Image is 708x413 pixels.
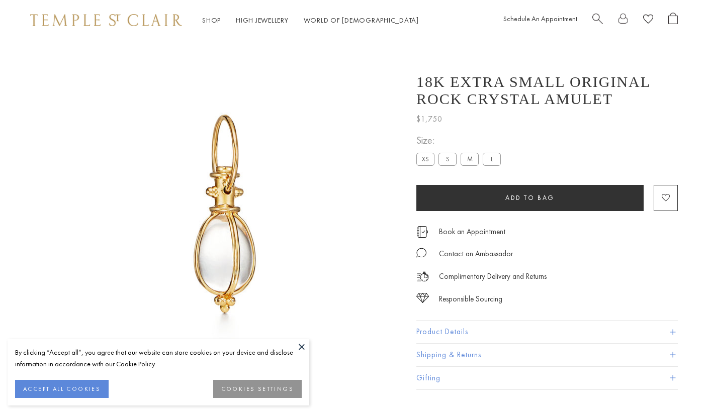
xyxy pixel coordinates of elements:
[236,16,289,25] a: High JewelleryHigh Jewellery
[202,16,221,25] a: ShopShop
[416,185,644,211] button: Add to bag
[50,40,401,391] img: P55800-E9
[503,14,577,23] a: Schedule An Appointment
[15,380,109,398] button: ACCEPT ALL COOKIES
[416,344,678,366] button: Shipping & Returns
[439,248,513,260] div: Contact an Ambassador
[202,14,419,27] nav: Main navigation
[439,270,547,283] p: Complimentary Delivery and Returns
[416,293,429,303] img: icon_sourcing.svg
[30,14,182,26] img: Temple St. Clair
[416,132,505,149] span: Size:
[416,270,429,283] img: icon_delivery.svg
[505,193,555,202] span: Add to bag
[658,366,698,403] iframe: Gorgias live chat messenger
[416,248,426,258] img: MessageIcon-01_2.svg
[592,13,603,28] a: Search
[304,16,419,25] a: World of [DEMOGRAPHIC_DATA]World of [DEMOGRAPHIC_DATA]
[15,347,302,370] div: By clicking “Accept all”, you agree that our website can store cookies on your device and disclos...
[483,153,501,165] label: L
[439,226,505,237] a: Book an Appointment
[643,13,653,28] a: View Wishlist
[461,153,479,165] label: M
[416,73,678,108] h1: 18K Extra Small Original Rock Crystal Amulet
[439,293,502,305] div: Responsible Sourcing
[416,321,678,343] button: Product Details
[668,13,678,28] a: Open Shopping Bag
[416,153,434,165] label: XS
[416,367,678,389] button: Gifting
[438,153,457,165] label: S
[416,113,442,126] span: $1,750
[213,380,302,398] button: COOKIES SETTINGS
[416,226,428,238] img: icon_appointment.svg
